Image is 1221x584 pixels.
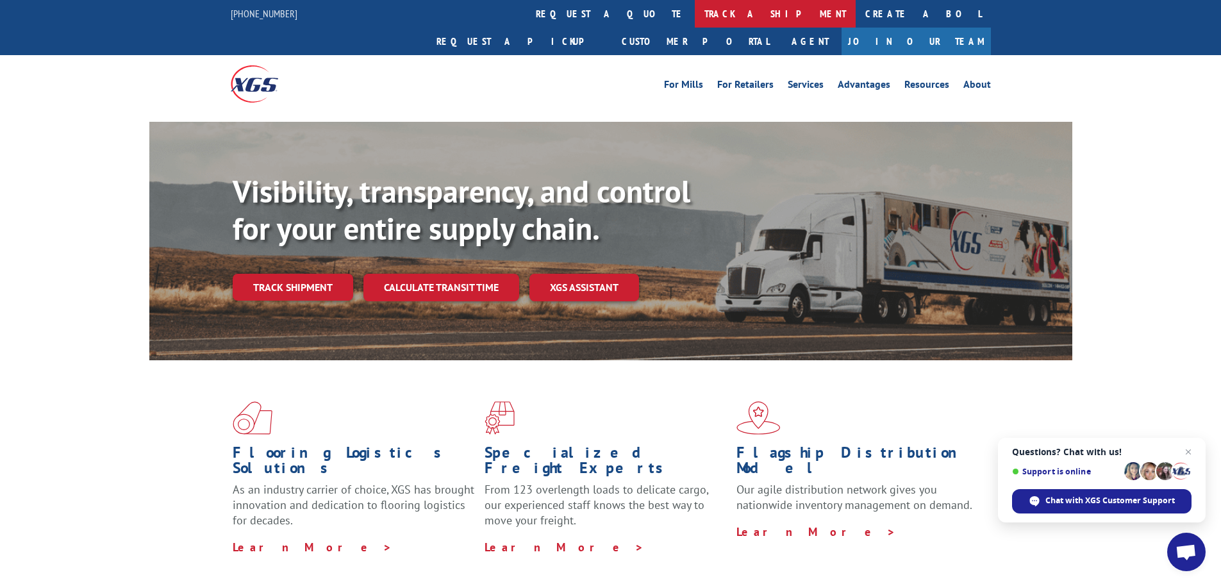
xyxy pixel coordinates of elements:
[717,79,774,94] a: For Retailers
[904,79,949,94] a: Resources
[233,445,475,482] h1: Flooring Logistics Solutions
[485,540,644,555] a: Learn More >
[612,28,779,55] a: Customer Portal
[736,401,781,435] img: xgs-icon-flagship-distribution-model-red
[233,274,353,301] a: Track shipment
[963,79,991,94] a: About
[529,274,639,301] a: XGS ASSISTANT
[1012,467,1120,476] span: Support is online
[485,445,727,482] h1: Specialized Freight Experts
[736,445,979,482] h1: Flagship Distribution Model
[1045,495,1175,506] span: Chat with XGS Customer Support
[664,79,703,94] a: For Mills
[233,401,272,435] img: xgs-icon-total-supply-chain-intelligence-red
[1012,489,1192,513] div: Chat with XGS Customer Support
[233,482,474,528] span: As an industry carrier of choice, XGS has brought innovation and dedication to flooring logistics...
[779,28,842,55] a: Agent
[736,524,896,539] a: Learn More >
[231,7,297,20] a: [PHONE_NUMBER]
[1012,447,1192,457] span: Questions? Chat with us!
[842,28,991,55] a: Join Our Team
[1167,533,1206,571] div: Open chat
[736,482,972,512] span: Our agile distribution network gives you nationwide inventory management on demand.
[1181,444,1196,460] span: Close chat
[427,28,612,55] a: Request a pickup
[838,79,890,94] a: Advantages
[233,171,690,248] b: Visibility, transparency, and control for your entire supply chain.
[485,482,727,539] p: From 123 overlength loads to delicate cargo, our experienced staff knows the best way to move you...
[363,274,519,301] a: Calculate transit time
[233,540,392,555] a: Learn More >
[485,401,515,435] img: xgs-icon-focused-on-flooring-red
[788,79,824,94] a: Services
